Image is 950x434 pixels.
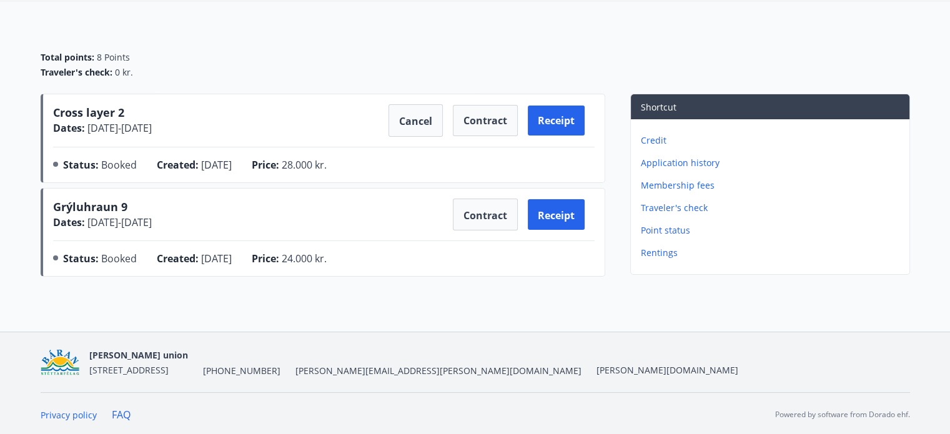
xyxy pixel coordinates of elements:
font: Cancel [399,114,432,128]
font: Traveler's check [41,66,110,78]
font: Grýluhraun 9 [53,199,127,214]
font: : [96,252,99,265]
a: [PERSON_NAME][DOMAIN_NAME] [596,364,738,376]
span: Created : [157,252,199,265]
span: [DATE] [201,158,232,172]
button: Contract [453,105,518,136]
font: Application history [641,157,720,169]
span: Status : [63,158,99,172]
font: Points [104,51,130,63]
font: [STREET_ADDRESS] [89,364,169,376]
font: Total points [41,51,92,63]
button: Cancel [388,104,443,137]
font: Status [63,252,96,265]
font: Contract [463,208,507,222]
span: Dates : [53,215,85,229]
span: 24.000 kr. [282,252,327,265]
font: Cross layer 2 [53,105,124,120]
font: [PHONE_NUMBER] [203,365,280,377]
span: Price : [252,252,279,265]
font: Booked [101,252,137,265]
font: : [92,51,94,63]
font: Rentings [641,247,678,259]
span: Dates : [53,121,85,135]
span: Created : [157,158,199,172]
font: Powered by software from Dorado ehf. [775,409,910,420]
font: [PERSON_NAME][EMAIL_ADDRESS][PERSON_NAME][DOMAIN_NAME] [295,365,581,377]
span: [DATE] [201,252,232,265]
button: Receipt [528,106,585,136]
font: [PERSON_NAME] union [89,349,188,361]
font: Membership fees [641,179,715,191]
span: 28.000 kr. [282,158,327,172]
span: Booked [101,158,137,172]
font: Receipt [538,208,575,222]
button: Receipt [528,199,585,230]
button: Contract [453,199,518,231]
span: [DATE] - [DATE] [85,121,152,135]
font: Credit [641,134,666,146]
font: : [110,66,112,78]
span: [DATE] - [DATE] [85,215,152,229]
a: Privacy policy [41,409,97,421]
img: Bz2lGXKH3FXEIQKvoQ8VL0Fr0uCiWgfgA3I6fSs8.png [41,349,80,376]
font: Shortcut [641,101,676,113]
a: FAQ [112,408,131,422]
font: Traveler's check [641,202,708,214]
font: 0 kr. [115,66,133,78]
span: Price : [252,158,279,172]
font: 8 [97,51,102,63]
font: Point status [641,224,690,236]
